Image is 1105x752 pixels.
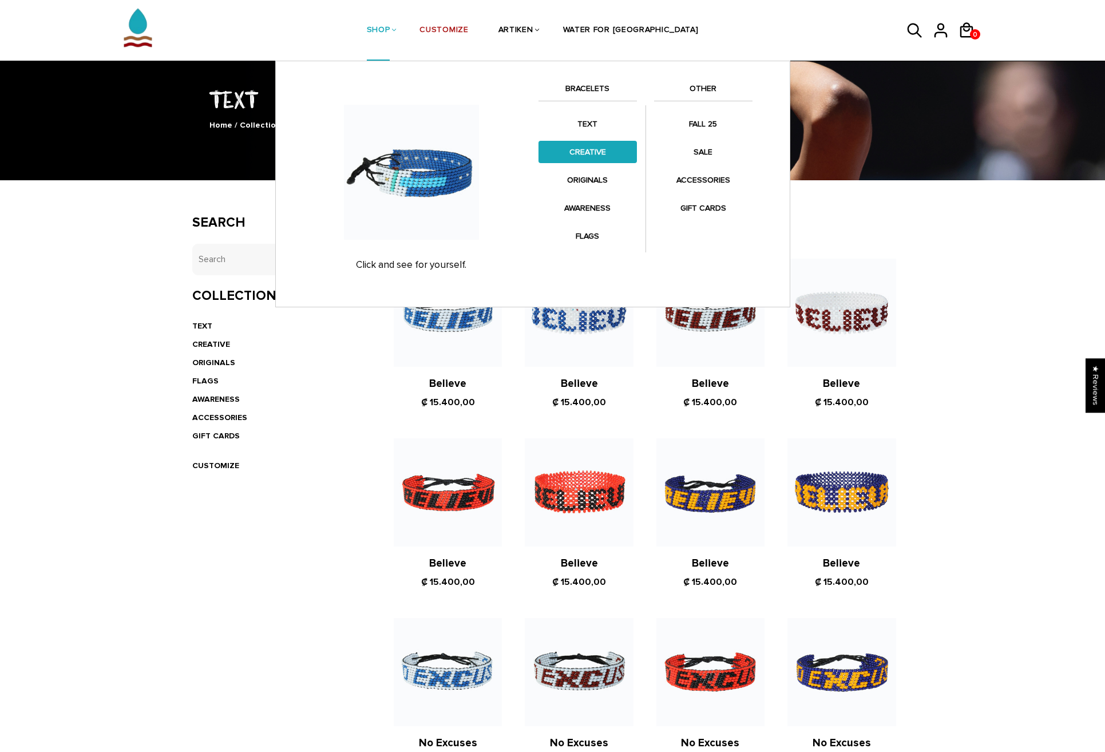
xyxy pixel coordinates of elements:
span: ₡ 15.400,00 [421,397,475,408]
a: ACCESSORIES [192,413,247,422]
a: OTHER [654,82,752,101]
a: AWARENESS [192,394,240,404]
span: ₡ 15.400,00 [552,576,606,588]
a: Believe [429,377,466,390]
a: No Excuses [419,737,477,750]
span: ₡ 15.400,00 [683,397,737,408]
a: Believe [692,377,729,390]
a: Collections [240,120,284,130]
a: TEXT [192,321,212,331]
a: FLAGS [538,225,637,247]
a: CREATIVE [538,141,637,163]
a: GIFT CARDS [192,431,240,441]
a: ORIGINALS [538,169,637,191]
div: Click to open Judge.me floating reviews tab [1086,358,1105,413]
a: ACCESSORIES [654,169,752,191]
a: GIFT CARDS [654,197,752,219]
a: Believe [692,557,729,570]
a: CUSTOMIZE [192,461,239,470]
a: AWARENESS [538,197,637,219]
a: No Excuses [813,737,871,750]
a: CUSTOMIZE [419,1,468,61]
a: WATER FOR [GEOGRAPHIC_DATA] [563,1,699,61]
a: ORIGINALS [192,358,235,367]
a: 0 [970,29,980,39]
span: 0 [970,27,980,42]
h3: Search [192,215,360,231]
a: Believe [823,377,860,390]
a: Home [209,120,232,130]
a: ARTIKEN [498,1,533,61]
h1: TEXT [192,84,913,114]
a: No Excuses [681,737,739,750]
span: ₡ 15.400,00 [552,397,606,408]
a: CREATIVE [192,339,230,349]
a: SALE [654,141,752,163]
p: Click and see for yourself. [296,259,527,271]
a: Believe [429,557,466,570]
a: SHOP [367,1,390,61]
span: ₡ 15.400,00 [683,576,737,588]
a: Believe [561,377,598,390]
a: TEXT [538,113,637,135]
a: Believe [823,557,860,570]
a: BRACELETS [538,82,637,101]
span: ₡ 15.400,00 [815,576,869,588]
a: FLAGS [192,376,219,386]
span: ₡ 15.400,00 [421,576,475,588]
a: Believe [561,557,598,570]
a: No Excuses [550,737,608,750]
input: Search [192,244,360,275]
h3: Collections [192,288,360,304]
span: ₡ 15.400,00 [815,397,869,408]
span: / [235,120,237,130]
a: FALL 25 [654,113,752,135]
